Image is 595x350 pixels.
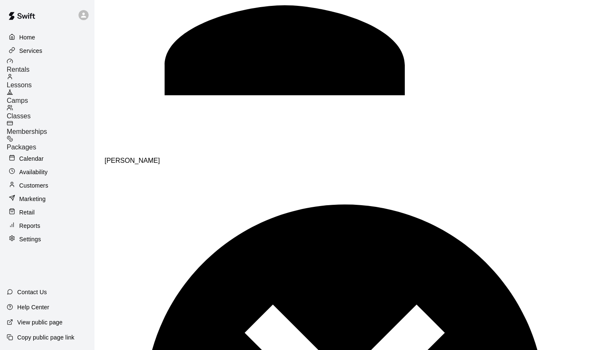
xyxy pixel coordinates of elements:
[7,179,88,192] a: Customers
[7,104,94,120] a: Classes
[7,66,29,73] span: Rentals
[7,112,31,120] span: Classes
[19,208,35,217] p: Retail
[7,233,88,246] a: Settings
[7,219,88,232] a: Reports
[19,47,42,55] p: Services
[7,73,94,89] a: Lessons
[7,152,88,165] a: Calendar
[17,333,74,342] p: Copy public page link
[7,44,88,57] a: Services
[7,128,47,135] span: Memberships
[19,195,46,203] p: Marketing
[7,81,32,89] span: Lessons
[19,168,48,176] p: Availability
[7,58,94,73] a: Rentals
[17,288,47,296] p: Contact Us
[7,97,28,104] span: Camps
[7,206,88,219] a: Retail
[7,120,94,136] a: Memberships
[19,33,35,42] p: Home
[7,166,88,178] a: Availability
[105,157,160,164] span: [PERSON_NAME]
[7,136,94,151] a: Packages
[7,31,88,44] a: Home
[17,318,63,326] p: View public page
[7,193,88,205] a: Marketing
[17,303,49,311] p: Help Center
[7,144,36,151] span: Packages
[19,181,48,190] p: Customers
[19,235,41,243] p: Settings
[19,222,40,230] p: Reports
[7,89,94,104] a: Camps
[19,154,44,163] p: Calendar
